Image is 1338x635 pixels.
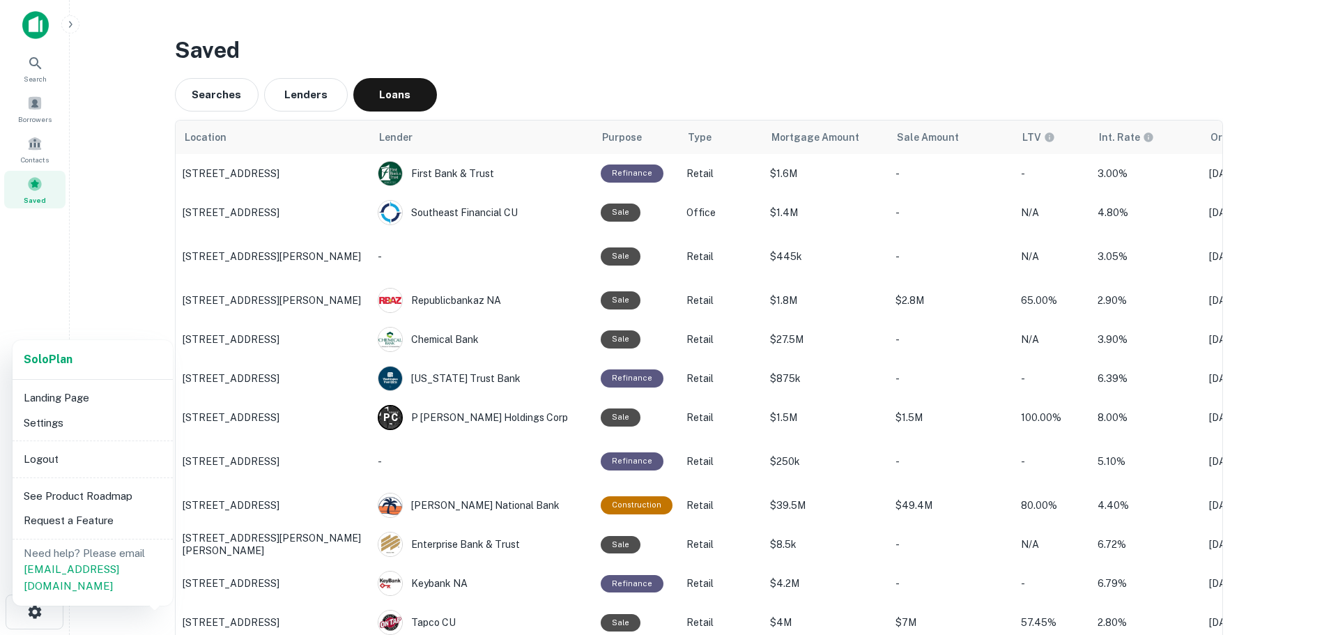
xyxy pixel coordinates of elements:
[18,484,167,509] li: See Product Roadmap
[18,447,167,472] li: Logout
[24,351,72,368] a: SoloPlan
[18,385,167,411] li: Landing Page
[1268,523,1338,590] iframe: Chat Widget
[18,411,167,436] li: Settings
[24,563,119,592] a: [EMAIL_ADDRESS][DOMAIN_NAME]
[24,353,72,366] strong: Solo Plan
[24,545,162,595] p: Need help? Please email
[18,508,167,533] li: Request a Feature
